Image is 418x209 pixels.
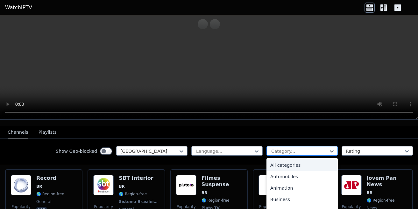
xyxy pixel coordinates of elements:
[8,126,28,138] button: Channels
[93,175,114,195] img: SBT Interior
[119,184,124,189] span: BR
[202,190,207,195] span: BR
[36,184,42,189] span: BR
[259,175,279,195] img: Geekdot
[36,199,51,204] span: general
[56,148,97,154] label: Show Geo-blocked
[176,175,196,195] img: Filmes Suspense
[11,175,31,195] img: Record
[367,190,372,195] span: BR
[341,175,362,195] img: Jovem Pan News
[39,126,57,138] button: Playlists
[266,182,338,194] div: Animation
[202,175,242,188] h6: Filmes Suspense
[5,4,32,11] a: WatchIPTV
[266,171,338,182] div: Automobiles
[367,198,395,203] span: 🌎 Region-free
[266,194,338,205] div: Business
[266,159,338,171] div: All categories
[119,192,147,197] span: 🌎 Region-free
[119,199,158,204] span: Sistema Brasileiro de Televisão
[119,175,159,181] h6: SBT Interior
[367,175,407,188] h6: Jovem Pan News
[36,192,64,197] span: 🌎 Region-free
[202,198,230,203] span: 🌎 Region-free
[36,175,64,181] h6: Record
